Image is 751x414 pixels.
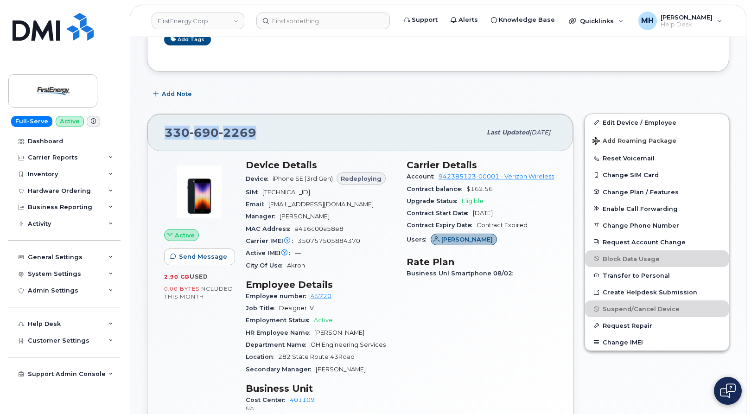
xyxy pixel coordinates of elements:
span: 2.90 GB [164,274,190,280]
button: Send Message [164,248,235,265]
button: Suspend/Cancel Device [585,300,729,317]
h3: Carrier Details [407,159,556,171]
h3: Employee Details [246,279,395,290]
span: [EMAIL_ADDRESS][DOMAIN_NAME] [268,201,374,208]
span: Alerts [458,15,478,25]
span: Akron [287,262,305,269]
button: Change Plan / Features [585,184,729,200]
span: $162.56 [466,185,493,192]
input: Find something... [256,13,390,29]
span: 350757505884370 [298,237,360,244]
span: HR Employee Name [246,329,314,336]
span: Active [175,231,195,240]
img: image20231002-3703462-1angbar.jpeg [172,164,227,220]
span: 282 State Route 43Road [278,353,355,360]
span: Support [412,15,438,25]
span: Knowledge Base [499,15,555,25]
span: Designer IV [279,305,314,312]
span: 330 [165,126,256,140]
span: used [190,273,208,280]
span: OH Engineering Services [311,341,386,348]
span: [PERSON_NAME] [280,213,330,220]
span: Device [246,175,273,182]
span: Secondary Manager [246,366,316,373]
span: Contract Expiry Date [407,222,477,229]
button: Request Repair [585,317,729,334]
span: [PERSON_NAME] [661,13,713,21]
span: Contract Expired [477,222,528,229]
span: MH [641,15,654,26]
span: Location [246,353,278,360]
h3: Rate Plan [407,256,556,268]
span: Employment Status [246,317,314,324]
span: Cost Center [246,396,290,403]
span: 2269 [219,126,256,140]
span: Contract balance [407,185,466,192]
span: — [295,249,301,256]
span: Last updated [487,129,529,136]
span: Enable Call Forwarding [603,205,678,212]
span: Active [314,317,333,324]
a: 942385123-00001 - Verizon Wireless [439,173,554,180]
span: Active IMEI [246,249,295,256]
span: 690 [190,126,219,140]
span: [TECHNICAL_ID] [262,189,310,196]
a: Create Helpdesk Submission [585,284,729,300]
span: Quicklinks [580,17,614,25]
a: 401109 [290,396,315,403]
a: Knowledge Base [484,11,561,29]
span: Carrier IMEI [246,237,298,244]
span: Employee number [246,293,311,299]
span: City Of Use [246,262,287,269]
a: [PERSON_NAME] [431,236,497,243]
span: Change Plan / Features [603,188,679,195]
button: Request Account Change [585,234,729,250]
span: Add Note [162,89,192,98]
button: Reset Voicemail [585,150,729,166]
h3: Device Details [246,159,395,171]
button: Transfer to Personal [585,267,729,284]
span: Users [407,236,431,243]
a: Alerts [444,11,484,29]
span: Send Message [179,252,227,261]
span: a416c00a58e8 [295,225,344,232]
a: FirstEnergy Corp [152,13,244,29]
span: [PERSON_NAME] [314,329,364,336]
button: Add Roaming Package [585,131,729,150]
span: [PERSON_NAME] [441,235,493,244]
span: Contract Start Date [407,210,473,217]
a: 45720 [311,293,331,299]
p: NA [246,404,395,412]
span: Business Unl Smartphone 08/02 [407,270,517,277]
div: Quicklinks [562,12,630,30]
span: Suspend/Cancel Device [603,306,680,312]
span: 0.00 Bytes [164,286,199,292]
div: Melissa Hoye [632,12,729,30]
span: Redeploying [341,174,382,183]
button: Change SIM Card [585,166,729,183]
span: [DATE] [529,129,550,136]
span: Account [407,173,439,180]
button: Add Note [147,86,200,102]
button: Block Data Usage [585,250,729,267]
span: Job Title [246,305,279,312]
span: Email [246,201,268,208]
span: Department Name [246,341,311,348]
span: Add Roaming Package [592,137,676,146]
h3: Business Unit [246,383,395,394]
span: iPhone SE (3rd Gen) [273,175,333,182]
button: Change Phone Number [585,217,729,234]
img: Open chat [720,383,736,398]
span: SIM [246,189,262,196]
button: Change IMEI [585,334,729,350]
a: Add tags [164,34,211,45]
a: Edit Device / Employee [585,114,729,131]
span: Help Desk [661,21,713,28]
span: MAC Address [246,225,295,232]
button: Enable Call Forwarding [585,200,729,217]
span: [DATE] [473,210,493,217]
span: [PERSON_NAME] [316,366,366,373]
span: Manager [246,213,280,220]
span: Eligible [462,197,484,204]
a: Support [397,11,444,29]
